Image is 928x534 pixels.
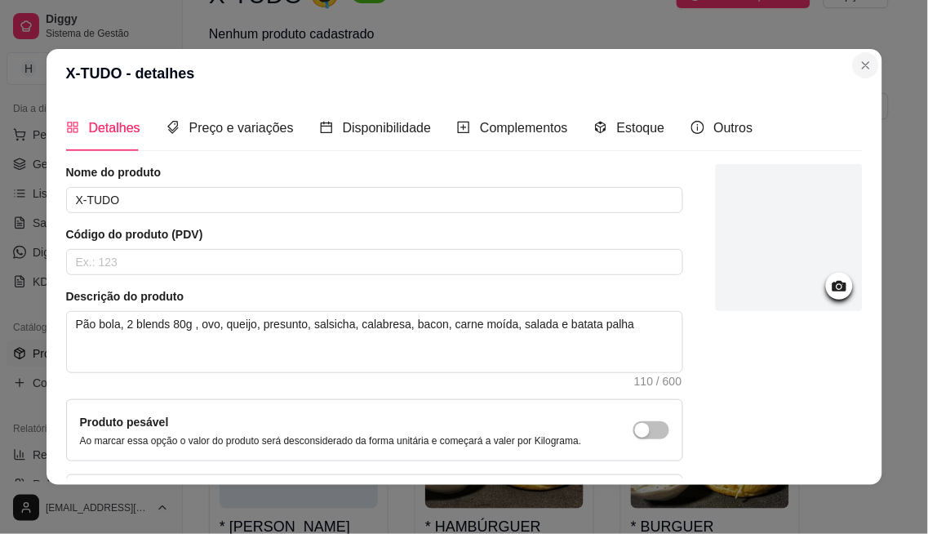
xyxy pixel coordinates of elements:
article: Nome do produto [66,164,683,180]
span: Preço e variações [189,121,294,135]
span: Estoque [617,121,665,135]
p: Ao marcar essa opção o valor do produto será desconsiderado da forma unitária e começará a valer ... [80,434,582,447]
header: X-TUDO - detalhes [47,49,882,98]
span: tags [167,121,180,134]
span: Complementos [480,121,568,135]
span: info-circle [691,121,704,134]
span: code-sandbox [594,121,607,134]
span: plus-square [457,121,470,134]
span: appstore [66,121,79,134]
button: Close [853,52,879,78]
article: Código do produto (PDV) [66,226,683,243]
span: Disponibilidade [343,121,432,135]
input: Ex.: 123 [66,249,683,275]
label: Produto pesável [80,416,169,429]
span: Outros [714,121,753,135]
input: Ex.: Hamburguer de costela [66,187,683,213]
textarea: Pão bola, 2 blends 80g , ovo, queijo, presunto, salsicha, calabresa, bacon, carne moída, salada e... [67,312,682,372]
span: calendar [320,121,333,134]
span: Detalhes [89,121,140,135]
article: Descrição do produto [66,288,683,305]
